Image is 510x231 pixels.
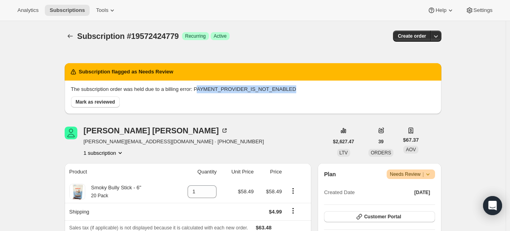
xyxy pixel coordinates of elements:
[13,5,43,16] button: Analytics
[324,189,355,196] span: Created Date
[371,150,391,156] span: ORDERS
[374,136,388,147] button: 39
[173,163,219,181] th: Quantity
[69,225,248,231] span: Sales tax (if applicable) is not displayed because it is calculated with each new order.
[71,85,435,93] p: The subscription order was held due to a billing error: PAYMENT_PROVIDER_IS_NOT_ENABLED
[50,7,85,13] span: Subscriptions
[483,196,502,215] div: Open Intercom Messenger
[414,189,430,196] span: [DATE]
[69,184,85,200] img: product img
[219,163,256,181] th: Unit Price
[390,170,432,178] span: Needs Review
[333,139,354,145] span: $2,627.47
[77,32,179,40] span: Subscription #19572424779
[398,33,426,39] span: Create order
[91,193,108,198] small: 20 Pack
[435,7,446,13] span: Help
[84,138,264,146] span: [PERSON_NAME][EMAIL_ADDRESS][DOMAIN_NAME] · [PHONE_NUMBER]
[461,5,497,16] button: Settings
[364,214,401,220] span: Customer Portal
[71,96,120,108] button: Mark as reviewed
[65,203,173,220] th: Shipping
[256,225,272,231] span: $63.48
[84,149,124,157] button: Product actions
[185,33,206,39] span: Recurring
[45,5,90,16] button: Subscriptions
[378,139,383,145] span: 39
[474,7,493,13] span: Settings
[393,31,431,42] button: Create order
[328,136,359,147] button: $2,627.47
[287,187,299,195] button: Product actions
[65,127,77,139] span: Leif Nilsen
[324,211,435,222] button: Customer Portal
[96,7,108,13] span: Tools
[79,68,173,76] h2: Subscription flagged as Needs Review
[422,171,424,177] span: |
[423,5,459,16] button: Help
[85,184,142,200] div: Smoky Bully Stick - 6"
[65,163,173,181] th: Product
[266,189,282,194] span: $58.49
[65,31,76,42] button: Subscriptions
[238,189,254,194] span: $58.49
[324,170,336,178] h2: Plan
[91,5,121,16] button: Tools
[76,99,115,105] span: Mark as reviewed
[214,33,227,39] span: Active
[84,127,228,135] div: [PERSON_NAME] [PERSON_NAME]
[410,187,435,198] button: [DATE]
[406,147,416,152] span: AOV
[403,136,419,144] span: $67.37
[17,7,38,13] span: Analytics
[256,163,284,181] th: Price
[339,150,348,156] span: LTV
[287,206,299,215] button: Shipping actions
[269,209,282,215] span: $4.99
